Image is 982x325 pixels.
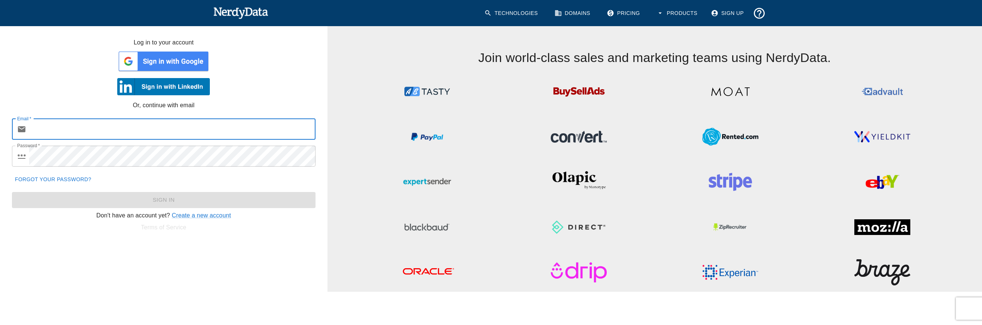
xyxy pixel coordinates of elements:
[652,4,703,23] button: Products
[172,212,231,219] a: Create a new account
[854,165,910,199] img: eBay
[399,256,455,289] img: Oracle
[12,173,94,186] a: Forgot your password?
[399,75,455,108] img: ABTasty
[17,142,40,149] label: Password
[551,165,607,199] img: Olapic
[399,120,455,154] img: PayPal
[141,224,187,230] a: Terms of Service
[551,256,607,289] img: Drip
[399,165,455,199] img: ExpertSender
[17,115,31,122] label: Email
[854,210,910,244] img: Mozilla
[706,4,750,23] a: Sign Up
[551,210,607,244] img: Direct
[213,5,268,20] img: NerdyData.com
[551,120,607,154] img: Convert
[854,75,910,108] img: Advault
[854,120,910,154] img: YieldKit
[550,4,596,23] a: Domains
[551,75,607,108] img: BuySellAds
[750,4,769,23] button: Support and Documentation
[702,210,758,244] img: ZipRecruiter
[702,120,758,154] img: Rented
[854,256,910,289] img: Braze
[399,210,455,244] img: Blackbaud
[702,165,758,199] img: Stripe
[351,26,958,66] h4: Join world-class sales and marketing teams using NerdyData.
[702,75,758,108] img: Moat
[480,4,544,23] a: Technologies
[602,4,646,23] a: Pricing
[702,256,758,289] img: Experian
